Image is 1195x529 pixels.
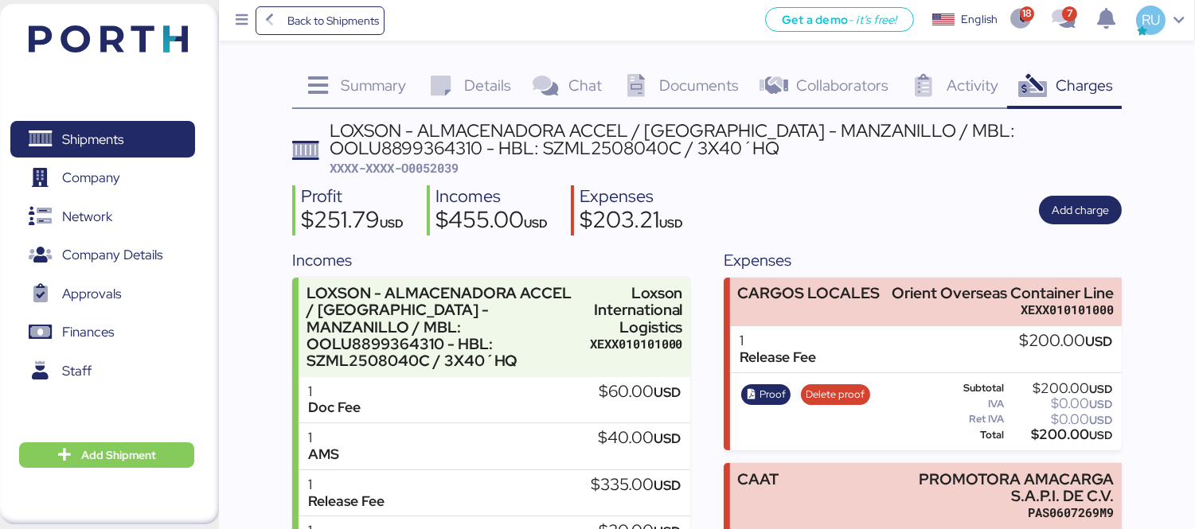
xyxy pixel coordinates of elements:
[330,160,459,176] span: XXXX-XXXX-O0052039
[308,399,361,416] div: Doc Fee
[591,476,681,494] div: $335.00
[228,7,256,34] button: Menu
[659,216,683,231] span: USD
[292,248,690,272] div: Incomes
[892,285,1114,301] div: Orient Overseas Container Line
[308,493,385,510] div: Release Fee
[659,75,739,95] span: Documents
[19,442,194,468] button: Add Shipment
[301,208,404,235] div: $251.79
[741,384,791,405] button: Proof
[1052,200,1109,220] span: Add charge
[524,216,548,231] span: USD
[892,301,1114,318] div: XEXX010101000
[568,75,602,95] span: Chat
[301,185,404,208] div: Profit
[10,275,195,312] a: Approvals
[307,285,582,369] div: LOXSON - ALMACENADORA ACCEL / [GEOGRAPHIC_DATA] - MANZANILLO / MBL: OOLU8899364310 - HBL: SZML250...
[81,445,156,465] span: Add Shipment
[341,75,406,95] span: Summary
[62,282,121,305] span: Approvals
[940,430,1005,441] div: Total
[1089,382,1112,396] span: USD
[62,360,92,383] span: Staff
[801,384,870,405] button: Delete proof
[888,471,1115,504] div: PROMOTORA AMACARGA S.A.P.I. DE C.V.
[62,128,123,151] span: Shipments
[1085,333,1112,350] span: USD
[940,383,1005,394] div: Subtotal
[1008,429,1113,441] div: $200.00
[62,205,112,228] span: Network
[464,75,511,95] span: Details
[806,386,865,403] span: Delete proof
[940,399,1005,410] div: IVA
[308,430,339,446] div: 1
[654,430,681,447] span: USD
[1008,414,1113,426] div: $0.00
[737,285,880,301] div: CARGOS LOCALES
[580,185,683,208] div: Expenses
[1008,398,1113,410] div: $0.00
[308,446,339,463] div: AMS
[737,471,779,488] div: CAAT
[1089,397,1112,411] span: USD
[62,321,114,344] span: Finances
[961,11,998,28] div: English
[256,6,385,35] a: Back to Shipments
[10,121,195,158] a: Shipments
[599,383,681,401] div: $60.00
[1056,75,1113,95] span: Charges
[10,237,195,274] a: Company Details
[940,414,1005,425] div: Ret IVA
[1019,333,1112,350] div: $200.00
[380,216,404,231] span: USD
[590,285,683,335] div: Loxson International Logistics
[598,430,681,447] div: $40.00
[796,75,888,95] span: Collaborators
[62,243,162,266] span: Company Details
[330,122,1122,158] div: LOXSON - ALMACENADORA ACCEL / [GEOGRAPHIC_DATA] - MANZANILLO / MBL: OOLU8899364310 - HBL: SZML250...
[724,248,1122,272] div: Expenses
[654,383,681,401] span: USD
[740,349,816,366] div: Release Fee
[308,476,385,493] div: 1
[435,208,548,235] div: $455.00
[654,476,681,494] span: USD
[308,383,361,400] div: 1
[947,75,998,95] span: Activity
[1008,383,1113,395] div: $200.00
[10,160,195,196] a: Company
[580,208,683,235] div: $203.21
[1089,428,1112,442] span: USD
[287,11,379,30] span: Back to Shipments
[435,185,548,208] div: Incomes
[590,336,683,352] div: XEXX010101000
[760,386,786,403] span: Proof
[10,314,195,351] a: Finances
[1039,196,1122,224] button: Add charge
[740,333,816,349] div: 1
[1089,413,1112,427] span: USD
[1142,10,1160,30] span: RU
[10,352,195,389] a: Staff
[62,166,120,189] span: Company
[888,504,1115,521] div: PAS0607269M9
[10,198,195,235] a: Network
